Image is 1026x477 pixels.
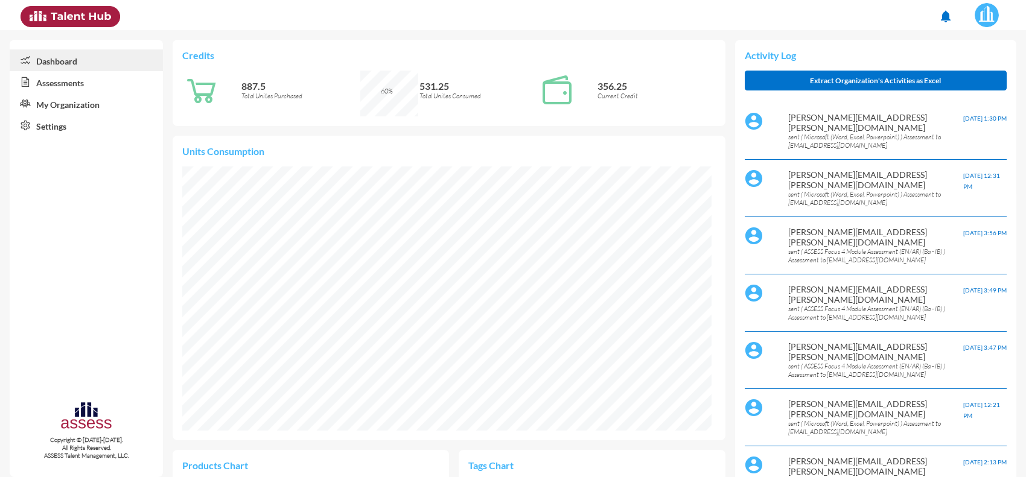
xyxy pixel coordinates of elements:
span: [DATE] 1:30 PM [963,115,1007,122]
p: Copyright © [DATE]-[DATE]. All Rights Reserved. ASSESS Talent Management, LLC. [10,436,163,460]
p: Units Consumption [182,145,716,157]
p: Tags Chart [468,460,592,471]
span: [DATE] 3:56 PM [963,229,1007,236]
span: [DATE] 2:13 PM [963,458,1007,466]
span: [DATE] 3:49 PM [963,286,1007,294]
img: assesscompany-logo.png [60,400,113,434]
img: default%20profile%20image.svg [745,112,763,130]
img: default%20profile%20image.svg [745,341,763,359]
p: sent ( ASSESS Focus 4 Module Assessment (EN/AR) (Ba - IB) ) Assessment to [EMAIL_ADDRESS][DOMAIN_... [788,247,963,264]
p: Products Chart [182,460,311,471]
p: Total Unites Purchased [241,92,360,100]
img: default%20profile%20image.svg [745,169,763,188]
p: sent ( ASSESS Focus 4 Module Assessment (EN/AR) (Ba - IB) ) Assessment to [EMAIL_ADDRESS][DOMAIN_... [788,362,963,379]
p: 887.5 [241,80,360,92]
button: Extract Organization's Activities as Excel [745,71,1007,90]
p: Activity Log [745,49,1007,61]
img: default%20profile%20image.svg [745,399,763,417]
img: default%20profile%20image.svg [745,284,763,302]
p: sent ( ASSESS Focus 4 Module Assessment (EN/AR) (Ba - IB) ) Assessment to [EMAIL_ADDRESS][DOMAIN_... [788,305,963,321]
a: Dashboard [10,49,163,71]
span: [DATE] 12:21 PM [963,401,1000,419]
p: [PERSON_NAME][EMAIL_ADDRESS][PERSON_NAME][DOMAIN_NAME] [788,169,963,190]
p: 356.25 [597,80,716,92]
p: [PERSON_NAME][EMAIL_ADDRESS][PERSON_NAME][DOMAIN_NAME] [788,399,963,419]
a: Assessments [10,71,163,93]
img: default%20profile%20image.svg [745,227,763,245]
p: sent ( Microsoft (Word, Excel, Powerpoint) ) Assessment to [EMAIL_ADDRESS][DOMAIN_NAME] [788,419,963,436]
p: Current Credit [597,92,716,100]
p: [PERSON_NAME][EMAIL_ADDRESS][PERSON_NAME][DOMAIN_NAME] [788,227,963,247]
p: sent ( Microsoft (Word, Excel, Powerpoint) ) Assessment to [EMAIL_ADDRESS][DOMAIN_NAME] [788,133,963,150]
a: Settings [10,115,163,136]
a: My Organization [10,93,163,115]
mat-icon: notifications [938,9,953,24]
p: [PERSON_NAME][EMAIL_ADDRESS][PERSON_NAME][DOMAIN_NAME] [788,112,963,133]
p: Total Unites Consumed [419,92,538,100]
p: Credits [182,49,716,61]
p: [PERSON_NAME][EMAIL_ADDRESS][PERSON_NAME][DOMAIN_NAME] [788,284,963,305]
span: [DATE] 12:31 PM [963,172,1000,190]
p: [PERSON_NAME][EMAIL_ADDRESS][PERSON_NAME][DOMAIN_NAME] [788,341,963,362]
p: [PERSON_NAME][EMAIL_ADDRESS][PERSON_NAME][DOMAIN_NAME] [788,456,963,476]
p: 531.25 [419,80,538,92]
span: 60% [381,87,393,95]
span: [DATE] 3:47 PM [963,344,1007,351]
img: default%20profile%20image.svg [745,456,763,474]
p: sent ( Microsoft (Word, Excel, Powerpoint) ) Assessment to [EMAIL_ADDRESS][DOMAIN_NAME] [788,190,963,207]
